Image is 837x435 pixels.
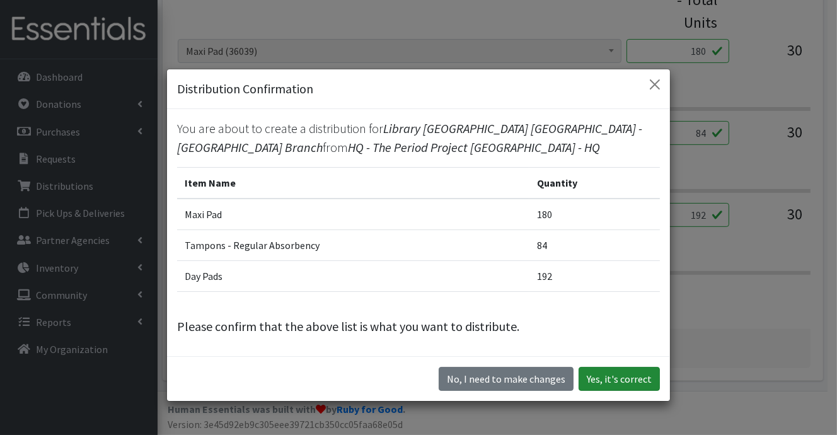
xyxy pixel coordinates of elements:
td: Tampons - Regular Absorbency [177,230,529,261]
td: Maxi Pad [177,199,529,230]
span: Library [GEOGRAPHIC_DATA] [GEOGRAPHIC_DATA] - [GEOGRAPHIC_DATA] Branch [177,120,642,155]
th: Item Name [177,168,529,199]
td: 180 [529,199,660,230]
button: No I need to make changes [439,367,574,391]
p: You are about to create a distribution for from [177,119,660,157]
h5: Distribution Confirmation [177,79,313,98]
button: Yes, it's correct [579,367,660,391]
th: Quantity [529,168,660,199]
td: 84 [529,230,660,261]
button: Close [645,74,665,95]
td: 192 [529,261,660,292]
td: Day Pads [177,261,529,292]
span: HQ - The Period Project [GEOGRAPHIC_DATA] - HQ [348,139,600,155]
p: Please confirm that the above list is what you want to distribute. [177,317,660,336]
